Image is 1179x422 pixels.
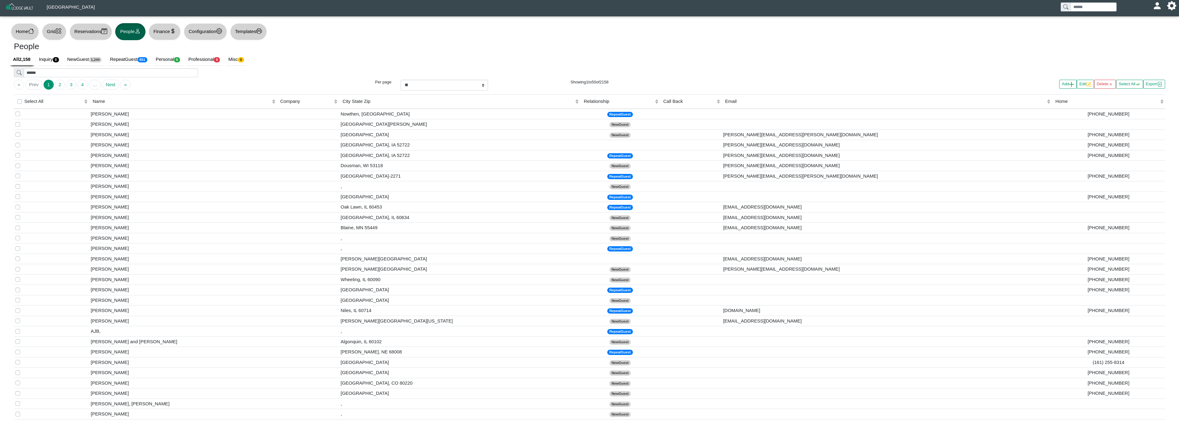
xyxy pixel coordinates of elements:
[69,23,112,40] button: Reservationscalendar2 check
[1054,338,1164,345] div: [PHONE_NUMBER]
[1054,173,1164,180] div: [PHONE_NUMBER]
[89,409,277,420] td: [PERSON_NAME]
[339,202,580,213] td: Oak Lawn, IL 60453
[1054,193,1164,200] div: [PHONE_NUMBER]
[1054,255,1164,263] div: [PHONE_NUMBER]
[339,192,580,202] td: [GEOGRAPHIC_DATA]
[339,336,580,347] td: Algonquin, IL 60102
[1086,82,1091,87] svg: pencil square
[339,399,580,409] td: ,
[89,357,277,368] td: [PERSON_NAME]
[19,57,31,62] b: 2,158
[89,336,277,347] td: [PERSON_NAME] and [PERSON_NAME]
[89,274,277,285] td: [PERSON_NAME]
[339,378,580,388] td: [GEOGRAPHIC_DATA], CO 80220
[216,28,222,34] svg: gear
[89,129,277,140] td: [PERSON_NAME]
[722,129,1052,140] td: [PERSON_NAME][EMAIL_ADDRESS][PERSON_NAME][DOMAIN_NAME]
[64,54,107,65] a: NewGuest1,244
[607,350,633,355] span: RepeatGuest
[497,80,681,85] h6: Showing to of
[89,326,277,337] td: AJB,
[11,23,39,40] button: Homehouse
[14,42,585,52] h3: People
[722,171,1052,181] td: [PERSON_NAME][EMAIL_ADDRESS][PERSON_NAME][DOMAIN_NAME]
[722,161,1052,171] td: [PERSON_NAME][EMAIL_ADDRESS][DOMAIN_NAME]
[24,98,44,105] label: Select All
[722,316,1052,326] td: [EMAIL_ADDRESS][DOMAIN_NAME]
[1054,369,1164,376] div: [PHONE_NUMBER]
[44,80,54,90] button: Go to page 1
[722,202,1052,213] td: [EMAIL_ADDRESS][DOMAIN_NAME]
[343,98,574,105] div: City State Zip
[53,57,59,62] span: 0
[339,285,580,295] td: [GEOGRAPHIC_DATA]
[339,274,580,285] td: Wheeling, IL 60090
[149,23,181,40] button: Financecurrency dollar
[722,150,1052,161] td: [PERSON_NAME][EMAIL_ADDRESS][DOMAIN_NAME]
[1054,307,1164,314] div: [PHONE_NUMBER]
[339,233,580,243] td: ,
[89,212,277,223] td: [PERSON_NAME]
[89,181,277,192] td: [PERSON_NAME]
[66,80,76,90] button: Go to page 3
[339,264,580,275] td: [PERSON_NAME][GEOGRAPHIC_DATA]
[77,80,87,90] button: Go to page 4
[1054,390,1164,397] div: [PHONE_NUMBER]
[89,150,277,161] td: [PERSON_NAME]
[35,54,64,65] a: Inquiry0
[89,119,277,130] td: [PERSON_NAME]
[1054,141,1164,149] div: [PHONE_NUMBER]
[339,243,580,254] td: ,
[339,150,580,161] td: [GEOGRAPHIC_DATA], IA 52722
[93,98,270,105] div: Name
[607,205,633,210] span: RepeatGuest
[584,98,653,105] div: Relationship
[5,2,34,13] img: Z
[42,23,66,40] button: Gridgrid
[722,306,1052,316] td: [DOMAIN_NAME]
[89,316,277,326] td: [PERSON_NAME]
[339,347,580,357] td: [PERSON_NAME], NE 68008
[152,54,185,65] a: Personal0
[1054,152,1164,159] div: [PHONE_NUMBER]
[607,195,633,200] span: RepeatGuest
[1157,82,1162,87] svg: file excel
[89,347,277,357] td: [PERSON_NAME]
[1054,348,1164,356] div: [PHONE_NUMBER]
[339,326,580,337] td: ,
[89,171,277,181] td: [PERSON_NAME]
[102,80,119,90] button: Go to next page
[89,295,277,306] td: [PERSON_NAME]
[722,140,1052,150] td: [PERSON_NAME][EMAIL_ADDRESS][DOMAIN_NAME]
[89,306,277,316] td: [PERSON_NAME]
[256,28,262,34] svg: printer
[238,57,244,62] span: 0
[339,254,580,264] td: [PERSON_NAME][GEOGRAPHIC_DATA]
[339,171,580,181] td: [GEOGRAPHIC_DATA]-2271
[170,28,176,34] svg: currency dollar
[89,202,277,213] td: [PERSON_NAME]
[1077,80,1094,89] button: Editpencil square
[89,192,277,202] td: [PERSON_NAME]
[9,54,35,65] a: All2,158
[1055,98,1159,105] div: Home
[1054,131,1164,138] div: [PHONE_NUMBER]
[339,181,580,192] td: ,
[722,254,1052,264] td: [EMAIL_ADDRESS][DOMAIN_NAME]
[89,243,277,254] td: [PERSON_NAME]
[17,70,22,75] svg: search
[1054,224,1164,231] div: [PHONE_NUMBER]
[1054,266,1164,273] div: [PHONE_NUMBER]
[89,368,277,378] td: [PERSON_NAME]
[339,212,580,223] td: [GEOGRAPHIC_DATA], IL 60634
[722,223,1052,233] td: [EMAIL_ADDRESS][DOMAIN_NAME]
[1054,286,1164,293] div: [PHONE_NUMBER]
[89,285,277,295] td: [PERSON_NAME]
[1143,80,1165,89] button: Exportfile excel
[339,357,580,368] td: [GEOGRAPHIC_DATA]
[14,80,295,90] ul: Pagination
[174,57,180,62] span: 0
[137,57,147,62] span: 851
[722,264,1052,275] td: [PERSON_NAME][EMAIL_ADDRESS][DOMAIN_NAME]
